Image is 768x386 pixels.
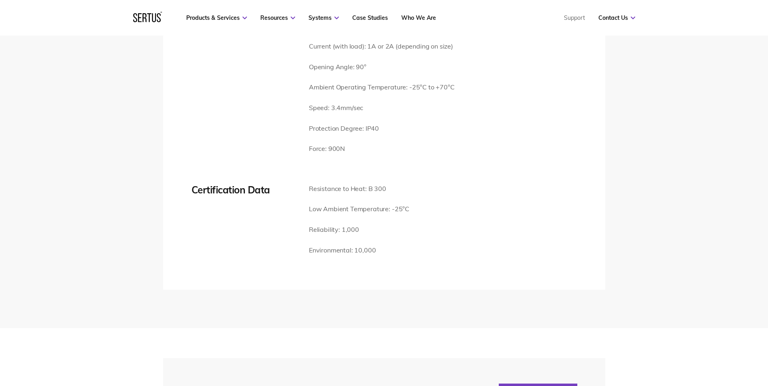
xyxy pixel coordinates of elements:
p: Speed: 3.4mm/sec [309,103,455,113]
p: Opening Angle: 90° [309,62,455,72]
p: Protection Degree: IP40 [309,123,455,134]
p: Low Ambient Temperature: -25°C [309,204,409,214]
a: Systems [308,14,339,21]
p: Force: 900N [309,144,455,154]
p: Current (with load): 1A or 2A (depending on size) [309,41,455,52]
a: Case Studies [352,14,388,21]
p: Resistance to Heat: B 300 [309,184,409,194]
p: Environmental: 10,000 [309,245,409,256]
a: Support [564,14,585,21]
a: Products & Services [186,14,247,21]
p: Reliability: 1,000 [309,225,409,235]
a: Contact Us [598,14,635,21]
div: Certification Data [191,184,297,196]
a: Who We Are [401,14,436,21]
iframe: Chat Widget [728,347,768,386]
a: Resources [260,14,295,21]
p: Ambient Operating Temperature: -25°C to +70°C [309,82,455,93]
